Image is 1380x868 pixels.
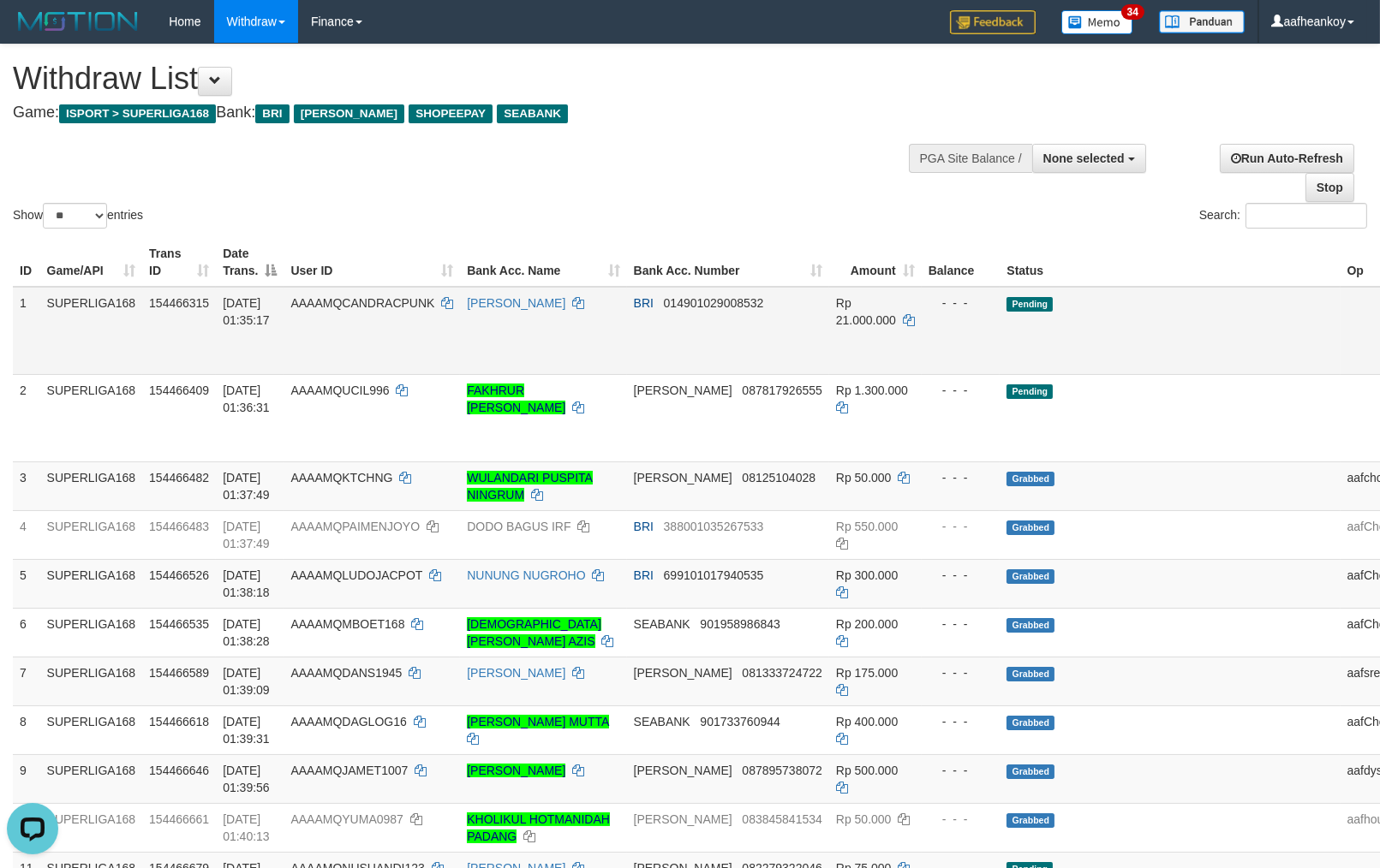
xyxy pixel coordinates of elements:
[7,7,58,58] button: Open LiveChat chat widget
[13,461,40,510] td: 3
[664,296,764,310] span: Copy 014901029008532 to clipboard
[290,617,404,631] span: AAAAMQMBOET168
[634,812,732,826] span: [PERSON_NAME]
[929,615,994,633] div: - - -
[829,238,922,287] th: Amount: activate to sort column ascending
[664,520,764,533] span: Copy 388001035267533 to clipboard
[929,811,994,828] div: - - -
[929,518,994,535] div: - - -
[467,715,608,728] a: [PERSON_NAME] MUTTA
[634,296,654,310] span: BRI
[950,10,1036,34] img: Feedback.jpg
[467,471,593,502] a: WULANDARI PUSPITA NINGRUM
[1007,472,1054,486] span: Grabbed
[13,374,40,461] td: 2
[664,568,764,582] span: Copy 699101017940535 to clipboard
[149,520,209,533] span: 154466483
[700,715,780,728] span: Copy 901733760944 to clipboard
[1007,520,1054,535] span: Grabbed
[13,203,143,229] label: Show entries
[284,238,460,287] th: User ID: activate to sort column ascending
[634,383,732,397] span: [PERSON_NAME]
[1007,764,1054,779] span: Grabbed
[40,238,143,287] th: Game/API: activate to sort column ascending
[467,296,565,310] a: [PERSON_NAME]
[922,238,1001,287] th: Balance
[1061,10,1133,34] img: Button%20Memo.svg
[223,666,270,697] span: [DATE] 01:39:09
[467,520,571,533] a: DODO BAGUS IRF
[467,812,610,843] a: KHOLIKUL HOTMANIDAH PADANG
[634,568,654,582] span: BRI
[13,559,40,608] td: 5
[290,296,434,310] span: AAAAMQCANDRACPUNK
[1007,297,1053,312] span: Pending
[223,764,270,794] span: [DATE] 01:39:56
[13,705,40,754] td: 8
[836,568,898,582] span: Rp 300.000
[223,520,270,550] span: [DATE] 01:37:49
[223,471,270,502] span: [DATE] 01:37:49
[836,666,898,680] span: Rp 175.000
[1043,152,1125,165] span: None selected
[467,666,565,680] a: [PERSON_NAME]
[627,238,829,287] th: Bank Acc. Number: activate to sort column ascending
[40,461,143,510] td: SUPERLIGA168
[742,383,821,397] span: Copy 087817926555 to clipboard
[40,608,143,657] td: SUPERLIGA168
[290,715,406,728] span: AAAAMQDAGLOG16
[223,568,270,599] span: [DATE] 01:38:18
[290,812,403,826] span: AAAAMQYUMA0987
[836,520,898,533] span: Rp 550.000
[467,617,601,648] a: [DEMOGRAPHIC_DATA][PERSON_NAME] AZIS
[13,9,143,34] img: MOTION_logo.png
[290,568,422,582] span: AAAAMQLUDOJACPOT
[1000,238,1340,287] th: Status
[497,104,568,123] span: SEABANK
[836,812,892,826] span: Rp 50.000
[836,296,896,327] span: Rp 21.000.000
[929,664,994,681] div: - - -
[700,617,780,631] span: Copy 901958986843 to clipboard
[836,764,898,777] span: Rp 500.000
[1199,203,1367,229] label: Search:
[634,666,732,680] span: [PERSON_NAME]
[40,705,143,754] td: SUPERLIGA168
[149,617,209,631] span: 154466535
[634,520,654,533] span: BRI
[223,617,270,648] span: [DATE] 01:38:28
[149,383,209,397] span: 154466409
[149,666,209,680] span: 154466589
[149,471,209,485] span: 154466482
[467,764,565,777] a: [PERSON_NAME]
[216,238,284,287] th: Date Trans.: activate to sort column descending
[40,374,143,461] td: SUPERLIGA168
[742,666,821,680] span: Copy 081333724722 to clipboard
[929,762,994,779] div: - - -
[40,287,143,375] td: SUPERLIGA168
[1007,569,1054,584] span: Grabbed
[13,62,903,96] h1: Withdraw List
[255,104,289,123] span: BRI
[1246,203,1367,229] input: Search:
[1007,667,1054,681] span: Grabbed
[13,608,40,657] td: 6
[149,764,209,777] span: 154466646
[13,238,40,287] th: ID
[634,764,732,777] span: [PERSON_NAME]
[13,510,40,559] td: 4
[1007,384,1053,399] span: Pending
[223,296,270,327] span: [DATE] 01:35:17
[40,754,143,803] td: SUPERLIGA168
[149,812,209,826] span: 154466661
[290,383,389,397] span: AAAAMQUCIL996
[836,715,898,728] span: Rp 400.000
[1121,4,1144,20] span: 34
[409,104,493,123] span: SHOPEEPAY
[40,657,143,705] td: SUPERLIGA168
[836,617,898,631] span: Rp 200.000
[929,469,994,486] div: - - -
[290,764,408,777] span: AAAAMQJAMET1007
[742,471,815,485] span: Copy 08125104028 to clipboard
[836,383,908,397] span: Rp 1.300.000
